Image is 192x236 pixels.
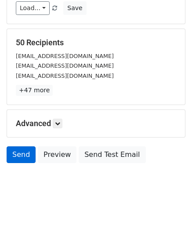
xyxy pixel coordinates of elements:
[16,38,176,47] h5: 50 Recipients
[7,146,36,163] a: Send
[16,1,50,15] a: Load...
[16,53,114,59] small: [EMAIL_ADDRESS][DOMAIN_NAME]
[148,194,192,236] iframe: Chat Widget
[16,85,53,96] a: +47 more
[38,146,76,163] a: Preview
[16,62,114,69] small: [EMAIL_ADDRESS][DOMAIN_NAME]
[16,73,114,79] small: [EMAIL_ADDRESS][DOMAIN_NAME]
[63,1,86,15] button: Save
[79,146,145,163] a: Send Test Email
[16,119,176,128] h5: Advanced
